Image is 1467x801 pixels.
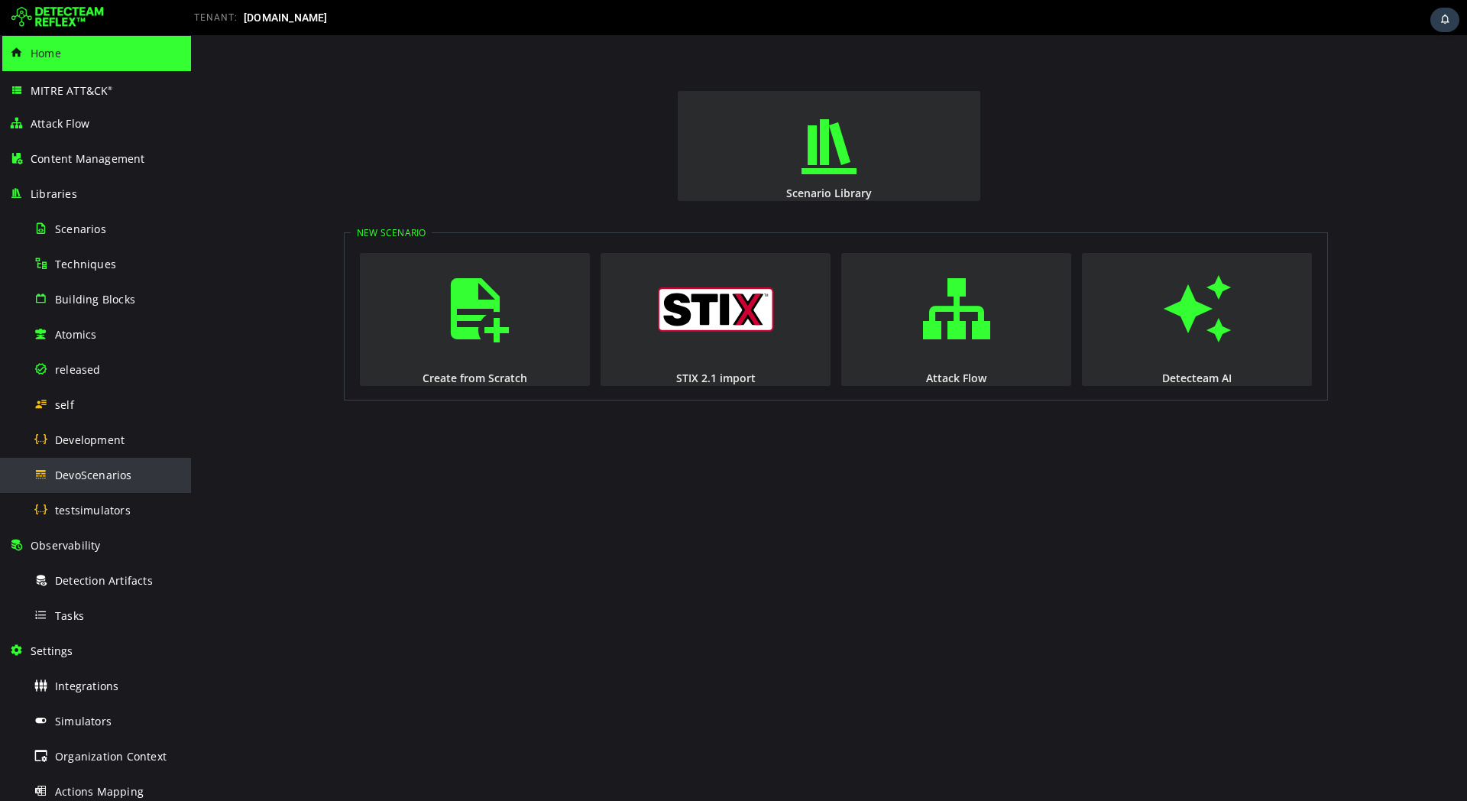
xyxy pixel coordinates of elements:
span: Content Management [31,151,145,166]
div: Scenario Library [485,151,791,165]
span: Atomics [55,327,96,342]
div: Attack Flow [649,336,882,350]
button: Detecteam AI [891,218,1121,351]
img: Detecteam logo [11,5,104,30]
span: self [55,397,74,412]
div: STIX 2.1 import [408,336,641,350]
span: Organization Context [55,749,167,764]
span: Scenarios [55,222,106,236]
span: Actions Mapping [55,784,144,799]
span: Home [31,46,61,60]
span: Integrations [55,679,118,693]
span: released [55,362,101,377]
div: Create from Scratch [167,336,400,350]
span: MITRE ATT&CK [31,83,113,98]
span: Libraries [31,186,77,201]
legend: New Scenario [160,191,241,204]
span: Settings [31,644,73,658]
span: testsimulators [55,503,131,517]
span: Observability [31,538,101,553]
span: Building Blocks [55,292,135,306]
button: Attack Flow [650,218,880,351]
span: Simulators [55,714,112,728]
span: Detection Artifacts [55,573,153,588]
img: logo_stix.svg [466,252,583,297]
span: Attack Flow [31,116,89,131]
button: STIX 2.1 import [410,218,640,351]
button: Scenario Library [487,56,789,166]
sup: ® [108,85,112,92]
div: Detecteam AI [889,336,1122,350]
div: Task Notifications [1430,8,1459,32]
span: Development [55,433,125,447]
span: TENANT: [194,12,238,23]
span: Tasks [55,608,84,623]
span: [DOMAIN_NAME] [244,11,328,24]
span: Techniques [55,257,116,271]
button: Create from Scratch [169,218,399,351]
span: DevoScenarios [55,468,132,482]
